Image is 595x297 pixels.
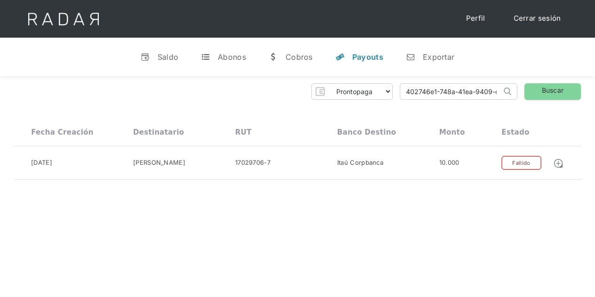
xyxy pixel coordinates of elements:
[235,128,252,136] div: RUT
[352,52,383,62] div: Payouts
[311,83,393,100] form: Form
[524,83,581,100] a: Buscar
[423,52,454,62] div: Exportar
[133,158,185,168] div: [PERSON_NAME]
[286,52,313,62] div: Cobros
[158,52,179,62] div: Saldo
[141,52,150,62] div: v
[504,9,571,28] a: Cerrar sesión
[235,158,270,168] div: 17029706-7
[553,158,563,169] img: Detalle
[133,128,184,136] div: Destinatario
[269,52,278,62] div: w
[337,158,383,168] div: Itaú Corpbanca
[337,128,396,136] div: Banco destino
[218,52,246,62] div: Abonos
[501,128,529,136] div: Estado
[201,52,210,62] div: t
[457,9,495,28] a: Perfil
[501,156,541,170] div: Fallido
[439,158,460,168] div: 10.000
[31,158,52,168] div: [DATE]
[400,84,501,99] input: Busca por ID
[31,128,94,136] div: Fecha creación
[406,52,415,62] div: n
[335,52,345,62] div: y
[439,128,465,136] div: Monto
